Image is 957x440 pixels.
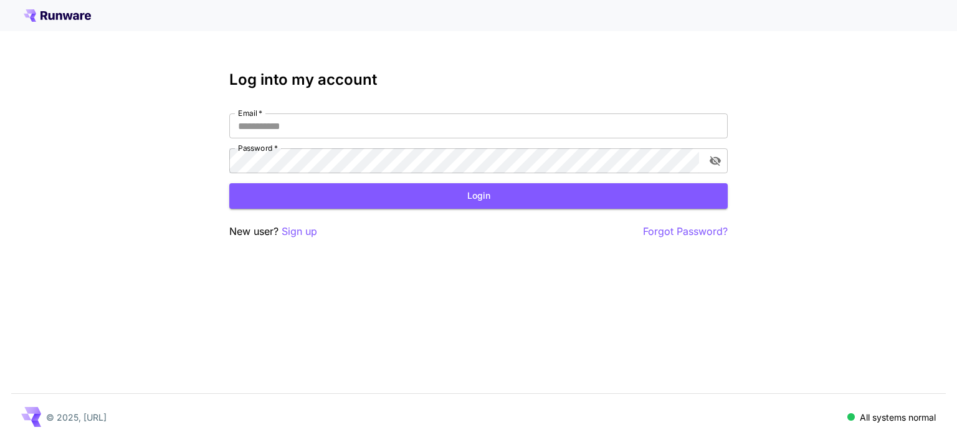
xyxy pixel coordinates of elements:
[860,411,936,424] p: All systems normal
[229,224,317,239] p: New user?
[46,411,107,424] p: © 2025, [URL]
[238,143,278,153] label: Password
[643,224,728,239] button: Forgot Password?
[282,224,317,239] button: Sign up
[229,183,728,209] button: Login
[229,71,728,88] h3: Log into my account
[238,108,262,118] label: Email
[704,150,726,172] button: toggle password visibility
